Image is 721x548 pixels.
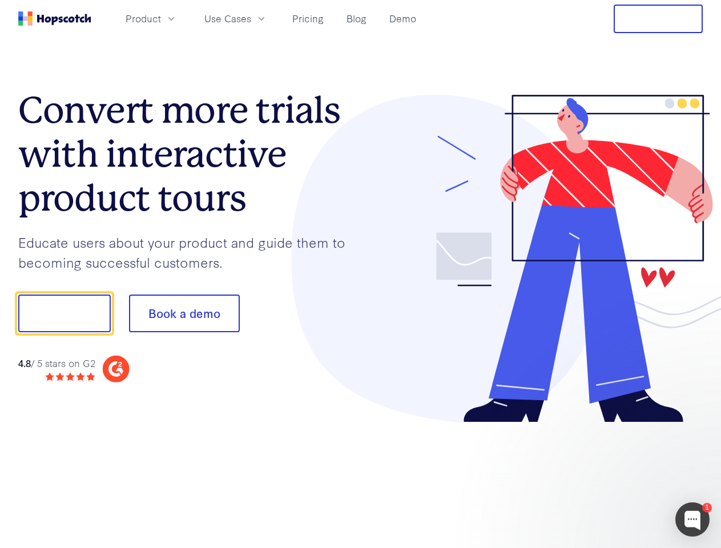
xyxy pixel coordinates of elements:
span: Use Cases [204,11,251,26]
a: Pricing [288,9,328,28]
button: Show me! [18,295,111,332]
a: Home [18,11,91,26]
span: Product [126,11,161,26]
div: / 5 stars on G2 [18,356,95,370]
a: Demo [385,9,421,28]
button: Use Cases [198,9,274,28]
button: Product [119,9,184,28]
p: Educate users about your product and guide them to becoming successful customers. [18,232,361,272]
button: Book a demo [129,295,240,332]
button: Free Trial [614,5,703,33]
div: 1 [702,503,712,513]
strong: 4.8 [18,356,31,369]
a: Blog [342,9,371,28]
h1: Convert more trials with interactive product tours [18,88,361,220]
